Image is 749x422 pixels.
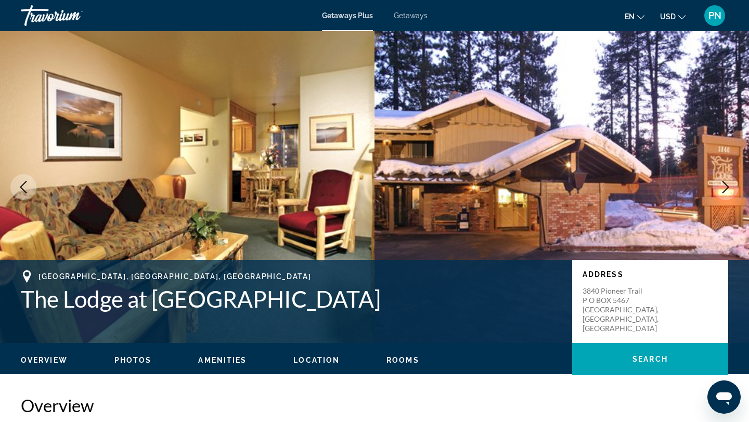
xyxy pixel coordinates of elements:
button: Overview [21,355,68,365]
button: Amenities [198,355,247,365]
button: Location [293,355,340,365]
p: Address [583,270,718,279]
button: Change language [625,9,644,24]
span: [GEOGRAPHIC_DATA], [GEOGRAPHIC_DATA], [GEOGRAPHIC_DATA] [38,272,311,281]
a: Getaways Plus [322,11,373,20]
span: Search [632,355,668,363]
span: en [625,12,635,21]
a: Getaways [394,11,428,20]
iframe: Button to launch messaging window [707,380,741,414]
h2: Overview [21,395,728,416]
span: PN [708,10,721,21]
button: Search [572,343,728,375]
span: USD [660,12,676,21]
button: Photos [114,355,152,365]
button: Next image [713,174,739,200]
h1: The Lodge at [GEOGRAPHIC_DATA] [21,285,562,312]
p: 3840 Pioneer Trail P O BOX 5467 [GEOGRAPHIC_DATA], [GEOGRAPHIC_DATA], [GEOGRAPHIC_DATA] [583,286,666,333]
button: User Menu [701,5,728,27]
button: Rooms [386,355,419,365]
a: Travorium [21,2,125,29]
button: Previous image [10,174,36,200]
button: Change currency [660,9,686,24]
